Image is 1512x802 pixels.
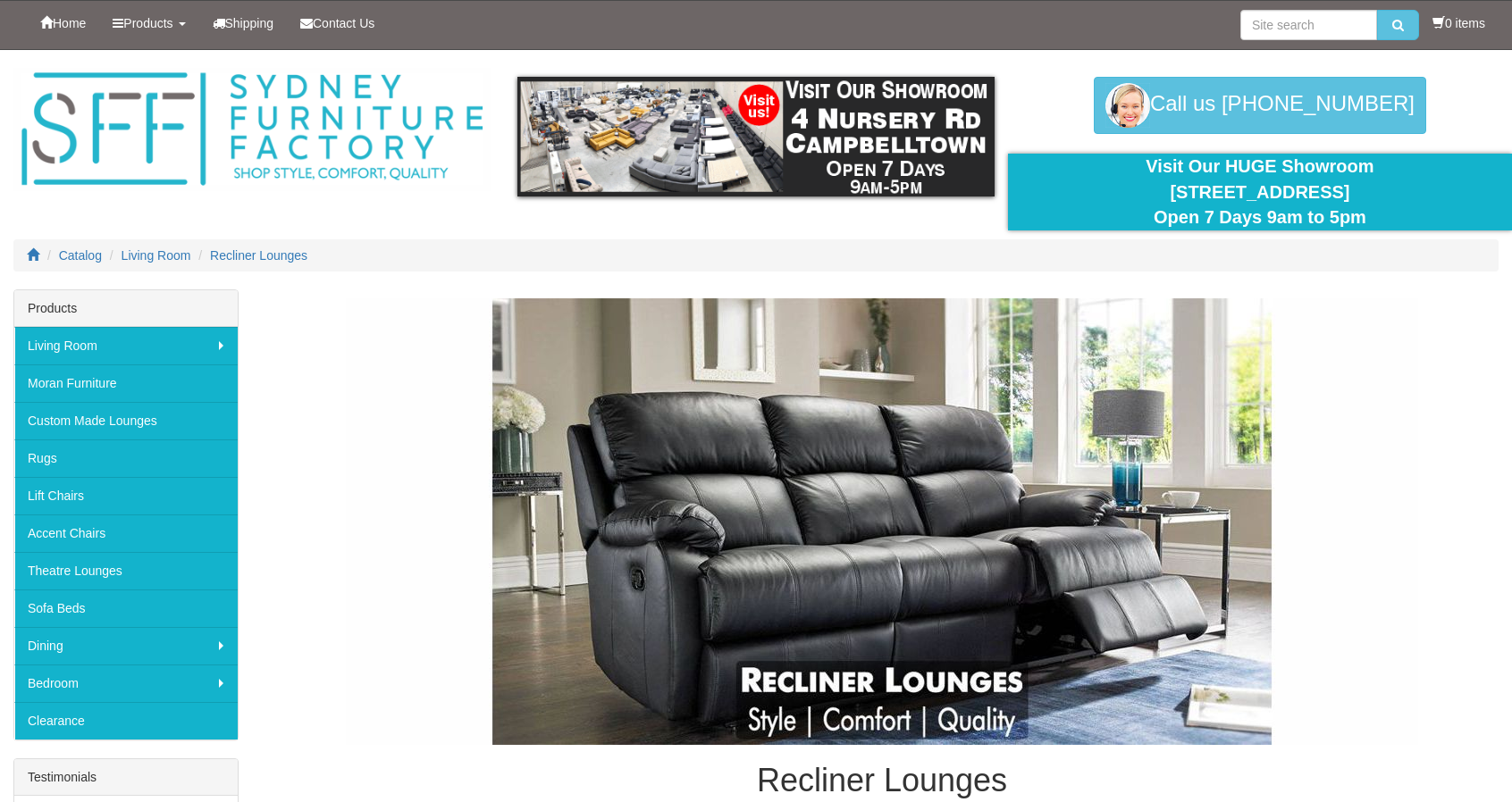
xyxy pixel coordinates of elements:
a: Theatre Lounges [14,552,238,589]
a: Recliner Lounges [210,248,307,263]
a: Moran Furniture [14,364,238,402]
a: Home [27,1,99,46]
a: Living Room [122,248,191,263]
a: Clearance [14,702,238,739]
a: Lift Chairs [14,477,238,514]
a: Living Room [14,327,238,364]
span: Shipping [225,16,274,30]
span: Products [123,16,172,30]
span: Home [53,16,86,30]
a: Accent Chairs [14,514,238,552]
a: Custom Made Lounges [14,402,238,439]
a: Products [99,1,198,46]
h1: Recliner Lounges [265,763,1499,798]
img: showroom.gif [517,77,995,196]
img: Sydney Furniture Factory [13,68,491,191]
input: Site search [1240,10,1377,40]
div: Visit Our HUGE Showroom [STREET_ADDRESS] Open 7 Days 9am to 5pm [1021,154,1499,230]
a: Rugs [14,439,238,477]
img: Recliner Lounges [346,298,1418,745]
a: Shipping [199,1,288,46]
a: Sofa Beds [14,589,238,627]
a: Dining [14,627,238,664]
span: Contact Us [313,16,374,30]
div: Testimonials [14,759,238,796]
a: Catalog [59,248,102,263]
a: Bedroom [14,664,238,702]
a: Contact Us [287,1,388,46]
div: Products [14,290,238,327]
li: 0 items [1432,14,1485,32]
